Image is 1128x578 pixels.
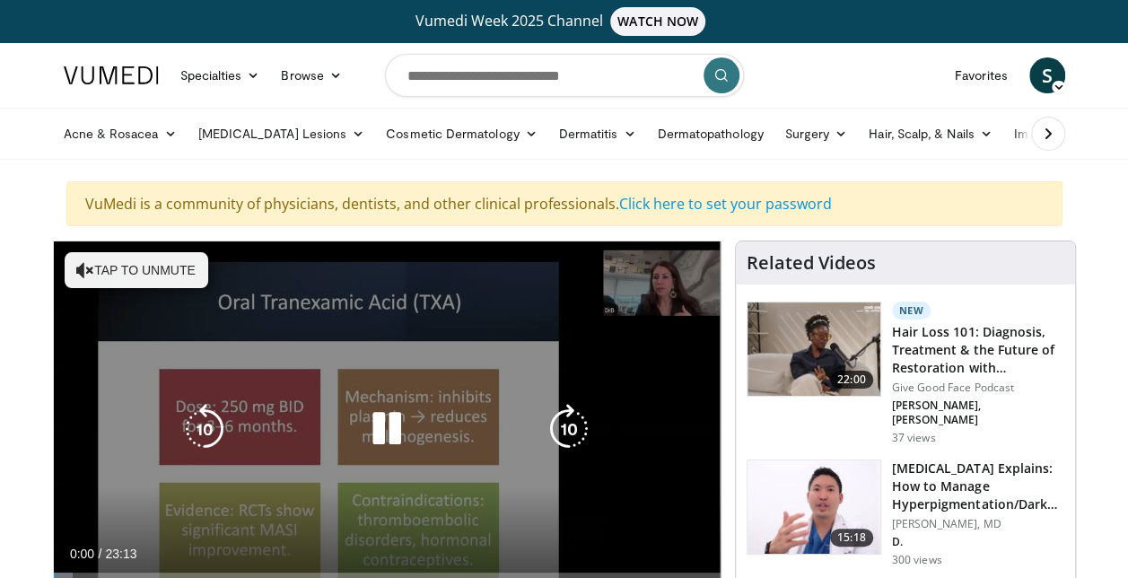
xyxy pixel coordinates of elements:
[375,116,547,152] a: Cosmetic Dermatology
[892,431,936,445] p: 37 views
[830,529,873,547] span: 15:18
[70,547,94,561] span: 0:00
[892,517,1064,531] p: [PERSON_NAME], MD
[385,54,744,97] input: Search topics, interventions
[64,66,159,84] img: VuMedi Logo
[65,252,208,288] button: Tap to unmute
[892,381,1064,395] p: Give Good Face Podcast
[66,181,1062,226] div: VuMedi is a community of physicians, dentists, and other clinical professionals.
[53,116,188,152] a: Acne & Rosacea
[1029,57,1065,93] a: S
[748,460,880,554] img: e1503c37-a13a-4aad-9ea8-1e9b5ff728e6.150x105_q85_crop-smart_upscale.jpg
[747,252,876,274] h4: Related Videos
[170,57,271,93] a: Specialties
[892,460,1064,513] h3: [MEDICAL_DATA] Explains: How to Manage Hyperpigmentation/Dark Spots o…
[747,302,1064,445] a: 22:00 New Hair Loss 101: Diagnosis, Treatment & the Future of Restoration with… Give Good Face Po...
[892,535,1064,549] p: D.
[748,302,880,396] img: 823268b6-bc03-4188-ae60-9bdbfe394016.150x105_q85_crop-smart_upscale.jpg
[892,553,942,567] p: 300 views
[747,460,1064,567] a: 15:18 [MEDICAL_DATA] Explains: How to Manage Hyperpigmentation/Dark Spots o… [PERSON_NAME], MD D....
[892,302,931,320] p: New
[892,323,1064,377] h3: Hair Loss 101: Diagnosis, Treatment & the Future of Restoration with…
[610,7,705,36] span: WATCH NOW
[858,116,1002,152] a: Hair, Scalp, & Nails
[774,116,859,152] a: Surgery
[188,116,376,152] a: [MEDICAL_DATA] Lesions
[105,547,136,561] span: 23:13
[892,398,1064,427] p: [PERSON_NAME], [PERSON_NAME]
[646,116,774,152] a: Dermatopathology
[548,116,647,152] a: Dermatitis
[830,371,873,389] span: 22:00
[619,194,832,214] a: Click here to set your password
[270,57,353,93] a: Browse
[99,547,102,561] span: /
[66,7,1062,36] a: Vumedi Week 2025 ChannelWATCH NOW
[944,57,1019,93] a: Favorites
